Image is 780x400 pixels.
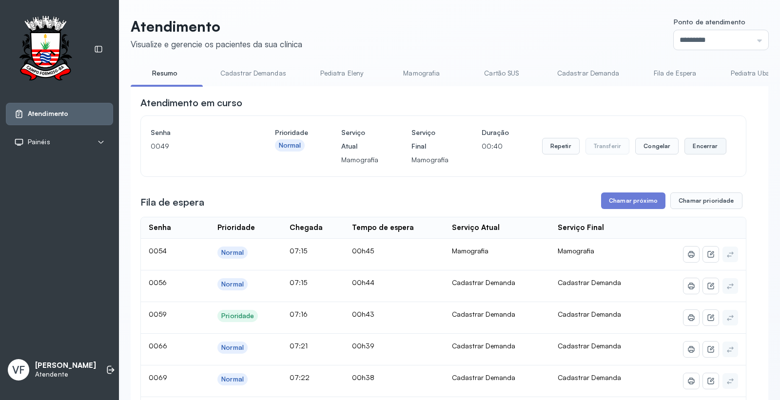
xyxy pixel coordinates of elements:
a: Fila de Espera [641,65,709,81]
div: Prioridade [217,223,255,232]
span: Painéis [28,138,50,146]
a: Cartão SUS [468,65,536,81]
p: Atendimento [131,18,302,35]
span: Mamografia [558,247,594,255]
a: Mamografia [388,65,456,81]
span: 0059 [149,310,167,318]
div: Serviço Atual [452,223,500,232]
h4: Senha [151,126,242,139]
button: Chamar prioridade [670,192,742,209]
button: Chamar próximo [601,192,665,209]
div: Senha [149,223,171,232]
a: Cadastrar Demanda [547,65,629,81]
div: Normal [221,343,244,352]
button: Transferir [585,138,630,154]
div: Cadastrar Demanda [452,373,542,382]
div: Prioridade [221,312,254,320]
span: Cadastrar Demanda [558,310,621,318]
a: Pediatra Eleny [308,65,376,81]
button: Congelar [635,138,679,154]
p: Atendente [35,370,96,379]
span: 0066 [149,342,167,350]
a: Atendimento [14,109,105,119]
p: Mamografia [341,153,378,167]
span: Ponto de atendimento [674,18,745,26]
h4: Serviço Final [411,126,448,153]
div: Cadastrar Demanda [452,310,542,319]
span: 07:22 [290,373,310,381]
span: 00h38 [352,373,374,381]
div: Chegada [290,223,323,232]
h3: Atendimento em curso [140,96,242,110]
span: 00h39 [352,342,374,350]
p: 0049 [151,139,242,153]
button: Repetir [542,138,580,154]
span: 07:15 [290,247,307,255]
div: Mamografia [452,247,542,255]
h4: Serviço Atual [341,126,378,153]
span: 00h44 [352,278,374,286]
div: Tempo de espera [352,223,414,232]
a: Resumo [131,65,199,81]
span: 00h45 [352,247,374,255]
button: Encerrar [684,138,726,154]
p: 00:40 [482,139,509,153]
span: 0054 [149,247,167,255]
div: Cadastrar Demanda [452,278,542,287]
span: 0056 [149,278,167,286]
div: Normal [279,141,301,150]
span: 07:21 [290,342,308,350]
span: Atendimento [28,110,68,118]
span: 07:16 [290,310,308,318]
span: Cadastrar Demanda [558,373,621,381]
img: Logotipo do estabelecimento [10,16,80,83]
div: Normal [221,280,244,288]
h4: Prioridade [275,126,308,139]
span: 0069 [149,373,167,381]
div: Cadastrar Demanda [452,342,542,350]
a: Cadastrar Demandas [211,65,296,81]
p: Mamografia [411,153,448,167]
span: 00h43 [352,310,374,318]
div: Normal [221,375,244,383]
div: Visualize e gerencie os pacientes da sua clínica [131,39,302,49]
div: Normal [221,248,244,257]
span: Cadastrar Demanda [558,278,621,286]
div: Serviço Final [558,223,604,232]
p: [PERSON_NAME] [35,361,96,370]
span: Cadastrar Demanda [558,342,621,350]
h4: Duração [482,126,509,139]
h3: Fila de espera [140,195,204,209]
span: 07:15 [290,278,307,286]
